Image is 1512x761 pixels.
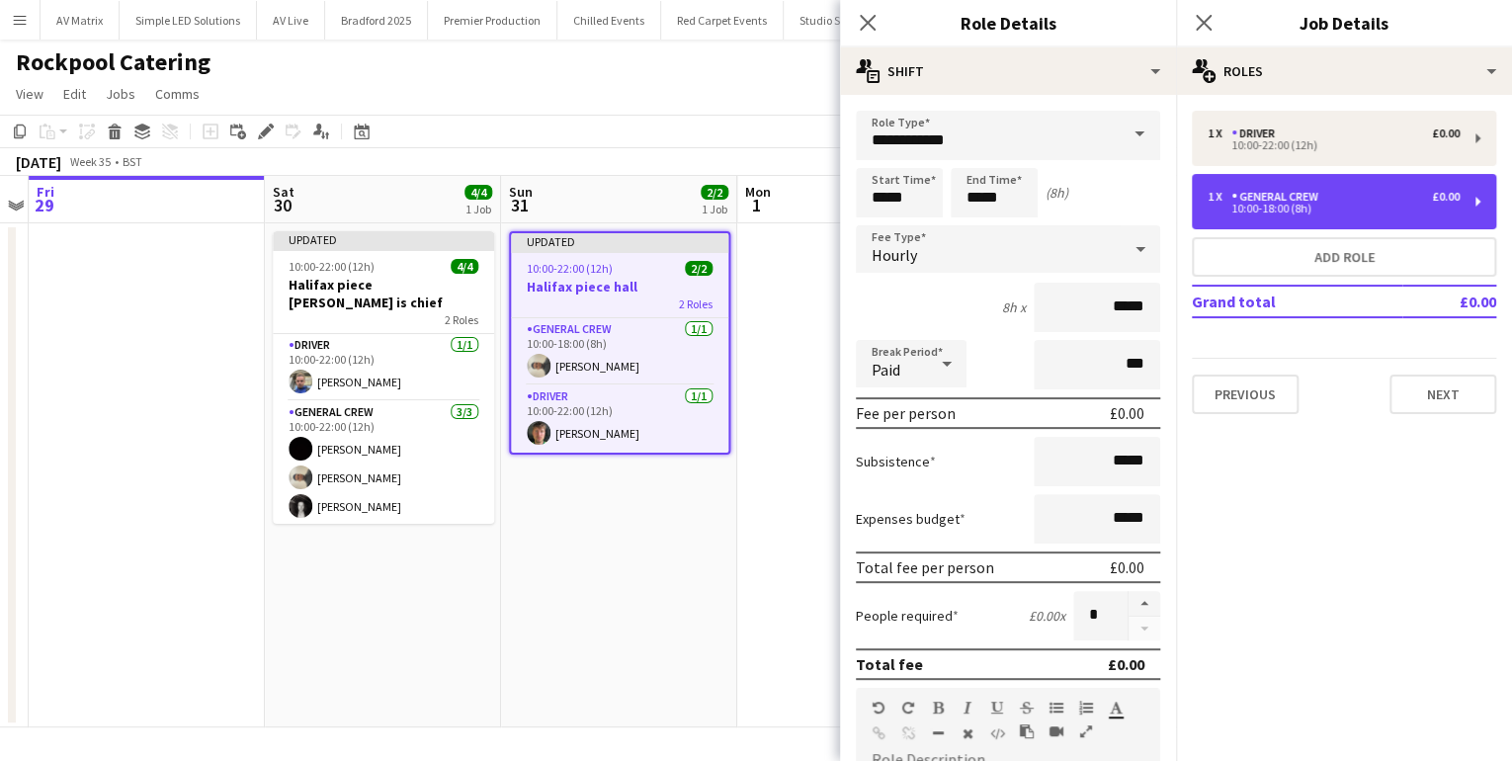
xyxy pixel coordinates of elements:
[34,194,54,216] span: 29
[273,334,494,401] app-card-role: Driver1/110:00-22:00 (12h)[PERSON_NAME]
[1432,190,1460,204] div: £0.00
[55,81,94,107] a: Edit
[506,194,533,216] span: 31
[511,233,728,249] div: Updated
[901,700,915,716] button: Redo
[1208,190,1231,204] div: 1 x
[1079,723,1093,739] button: Fullscreen
[289,259,375,274] span: 10:00-22:00 (12h)
[8,81,51,107] a: View
[1020,723,1034,739] button: Paste as plain text
[1192,375,1299,414] button: Previous
[465,202,491,216] div: 1 Job
[872,245,917,265] span: Hourly
[742,194,771,216] span: 1
[1109,700,1123,716] button: Text Color
[147,81,208,107] a: Comms
[1208,140,1460,150] div: 10:00-22:00 (12h)
[273,231,494,524] app-job-card: Updated10:00-22:00 (12h)4/4Halifax piece [PERSON_NAME] is chief2 RolesDriver1/110:00-22:00 (12h)[...
[1110,557,1144,577] div: £0.00
[1050,700,1063,716] button: Unordered List
[270,194,294,216] span: 30
[16,85,43,103] span: View
[155,85,200,103] span: Comms
[1176,10,1512,36] h3: Job Details
[961,700,974,716] button: Italic
[1192,286,1402,317] td: Grand total
[16,152,61,172] div: [DATE]
[1046,184,1068,202] div: (8h)
[557,1,661,40] button: Chilled Events
[1129,591,1160,617] button: Increase
[273,276,494,311] h3: Halifax piece [PERSON_NAME] is chief
[990,700,1004,716] button: Underline
[1079,700,1093,716] button: Ordered List
[990,725,1004,741] button: HTML Code
[1050,723,1063,739] button: Insert video
[1208,127,1231,140] div: 1 x
[464,185,492,200] span: 4/4
[840,47,1176,95] div: Shift
[527,261,613,276] span: 10:00-22:00 (12h)
[961,725,974,741] button: Clear Formatting
[445,312,478,327] span: 2 Roles
[1231,127,1283,140] div: Driver
[120,1,257,40] button: Simple LED Solutions
[856,654,923,674] div: Total fee
[1020,700,1034,716] button: Strikethrough
[931,725,945,741] button: Horizontal Line
[661,1,784,40] button: Red Carpet Events
[273,231,494,247] div: Updated
[1402,286,1496,317] td: £0.00
[856,403,956,423] div: Fee per person
[123,154,142,169] div: BST
[511,318,728,385] app-card-role: General Crew1/110:00-18:00 (8h)[PERSON_NAME]
[37,183,54,201] span: Fri
[840,10,1176,36] h3: Role Details
[872,700,885,716] button: Undo
[511,278,728,296] h3: Halifax piece hall
[702,202,727,216] div: 1 Job
[428,1,557,40] button: Premier Production
[931,700,945,716] button: Bold
[1029,607,1065,625] div: £0.00 x
[41,1,120,40] button: AV Matrix
[856,607,959,625] label: People required
[509,231,730,455] app-job-card: Updated10:00-22:00 (12h)2/2Halifax piece hall2 RolesGeneral Crew1/110:00-18:00 (8h)[PERSON_NAME]D...
[745,183,771,201] span: Mon
[1192,237,1496,277] button: Add role
[685,261,713,276] span: 2/2
[856,557,994,577] div: Total fee per person
[98,81,143,107] a: Jobs
[701,185,728,200] span: 2/2
[1110,403,1144,423] div: £0.00
[451,259,478,274] span: 4/4
[273,183,294,201] span: Sat
[784,1,884,40] button: Studio Sophie
[511,385,728,453] app-card-role: Driver1/110:00-22:00 (12h)[PERSON_NAME]
[65,154,115,169] span: Week 35
[509,183,533,201] span: Sun
[1176,47,1512,95] div: Roles
[1002,298,1026,316] div: 8h x
[257,1,325,40] button: AV Live
[63,85,86,103] span: Edit
[856,453,936,470] label: Subsistence
[1389,375,1496,414] button: Next
[1432,127,1460,140] div: £0.00
[872,360,900,380] span: Paid
[273,401,494,526] app-card-role: General Crew3/310:00-22:00 (12h)[PERSON_NAME][PERSON_NAME][PERSON_NAME]
[106,85,135,103] span: Jobs
[856,510,966,528] label: Expenses budget
[679,296,713,311] span: 2 Roles
[16,47,210,77] h1: Rockpool Catering
[1208,204,1460,213] div: 10:00-18:00 (8h)
[1108,654,1144,674] div: £0.00
[325,1,428,40] button: Bradford 2025
[1231,190,1326,204] div: General Crew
